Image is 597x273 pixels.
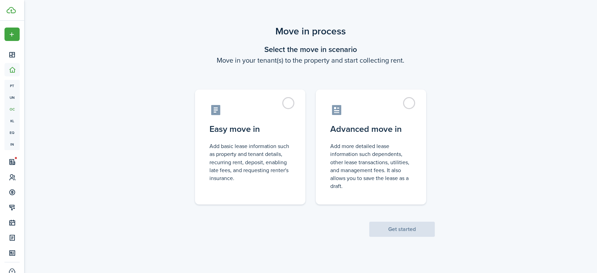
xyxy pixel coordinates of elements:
control-radio-card-description: Add basic lease information such as property and tenant details, recurring rent, deposit, enablin... [209,142,291,182]
control-radio-card-description: Add more detailed lease information such dependents, other lease transactions, utilities, and man... [330,142,412,190]
scenario-title: Move in process [186,24,435,39]
a: oc [4,103,20,115]
control-radio-card-title: Advanced move in [330,123,412,135]
a: in [4,138,20,150]
wizard-step-header-title: Select the move in scenario [186,44,435,55]
button: Open menu [4,28,20,41]
control-radio-card-title: Easy move in [209,123,291,135]
img: TenantCloud [7,7,16,13]
wizard-step-header-description: Move in your tenant(s) to the property and start collecting rent. [186,55,435,65]
a: eq [4,127,20,138]
a: un [4,92,20,103]
a: pt [4,80,20,92]
a: kl [4,115,20,127]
